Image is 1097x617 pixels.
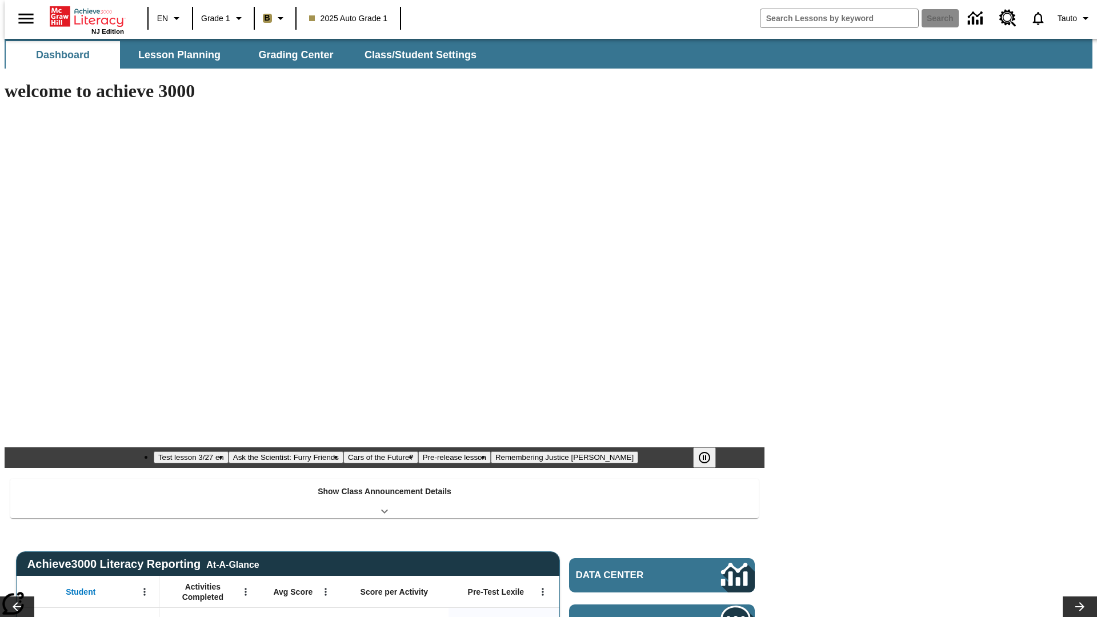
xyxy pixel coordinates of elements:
[576,570,683,581] span: Data Center
[1023,3,1053,33] a: Notifications
[317,583,334,600] button: Open Menu
[491,451,638,463] button: Slide 5 Remembering Justice O'Connor
[309,13,388,25] span: 2025 Auto Grade 1
[27,558,259,571] span: Achieve3000 Literacy Reporting
[5,39,1092,69] div: SubNavbar
[152,8,189,29] button: Language: EN, Select a language
[91,28,124,35] span: NJ Edition
[318,486,451,498] p: Show Class Announcement Details
[258,8,292,29] button: Boost Class color is light brown. Change class color
[418,451,491,463] button: Slide 4 Pre-release lesson
[229,451,343,463] button: Slide 2 Ask the Scientist: Furry Friends
[66,587,95,597] span: Student
[237,583,254,600] button: Open Menu
[206,558,259,570] div: At-A-Glance
[992,3,1023,34] a: Resource Center, Will open in new tab
[50,5,124,28] a: Home
[122,41,237,69] button: Lesson Planning
[10,479,759,518] div: Show Class Announcement Details
[154,451,229,463] button: Slide 1 Test lesson 3/27 en
[1058,13,1077,25] span: Tauto
[343,451,418,463] button: Slide 3 Cars of the Future?
[961,3,992,34] a: Data Center
[5,81,764,102] h1: welcome to achieve 3000
[1063,596,1097,617] button: Lesson carousel, Next
[157,13,168,25] span: EN
[136,583,153,600] button: Open Menu
[760,9,918,27] input: search field
[5,41,487,69] div: SubNavbar
[50,4,124,35] div: Home
[165,582,241,602] span: Activities Completed
[693,447,727,468] div: Pause
[201,13,230,25] span: Grade 1
[273,587,313,597] span: Avg Score
[569,558,755,592] a: Data Center
[9,2,43,35] button: Open side menu
[6,41,120,69] button: Dashboard
[534,583,551,600] button: Open Menu
[361,587,429,597] span: Score per Activity
[693,447,716,468] button: Pause
[239,41,353,69] button: Grading Center
[468,587,525,597] span: Pre-Test Lexile
[1053,8,1097,29] button: Profile/Settings
[265,11,270,25] span: B
[355,41,486,69] button: Class/Student Settings
[197,8,250,29] button: Grade: Grade 1, Select a grade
